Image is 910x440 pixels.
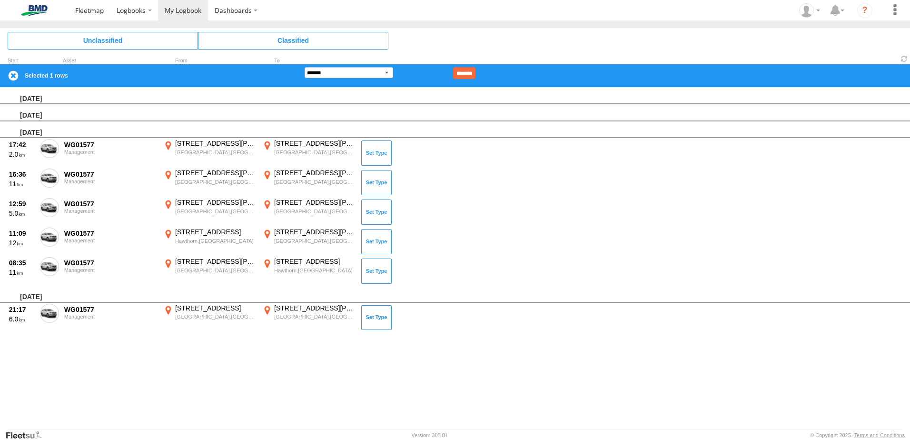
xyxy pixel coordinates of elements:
[274,228,355,236] div: [STREET_ADDRESS][PERSON_NAME]
[274,267,355,274] div: Hawthorn,[GEOGRAPHIC_DATA]
[261,59,356,63] div: To
[796,3,823,18] div: Justine Paragreen
[261,257,356,285] label: Click to View Event Location
[64,305,157,314] div: WG01577
[261,228,356,255] label: Click to View Event Location
[64,314,157,320] div: Management
[361,305,392,330] button: Click to Set
[64,170,157,179] div: WG01577
[175,267,256,274] div: [GEOGRAPHIC_DATA],[GEOGRAPHIC_DATA]
[261,198,356,226] label: Click to View Event Location
[175,198,256,207] div: [STREET_ADDRESS][PERSON_NAME]
[857,3,872,18] i: ?
[9,259,35,267] div: 08:35
[274,139,355,148] div: [STREET_ADDRESS][PERSON_NAME]
[175,169,256,177] div: [STREET_ADDRESS][PERSON_NAME]
[9,268,35,277] div: 11
[64,200,157,208] div: WG01577
[261,139,356,167] label: Click to View Event Location
[175,313,256,320] div: [GEOGRAPHIC_DATA],[GEOGRAPHIC_DATA]
[9,229,35,238] div: 11:09
[175,208,256,215] div: [GEOGRAPHIC_DATA],[GEOGRAPHIC_DATA]
[175,228,256,236] div: [STREET_ADDRESS]
[9,315,35,323] div: 6.0
[162,169,257,196] label: Click to View Event Location
[854,432,905,438] a: Terms and Conditions
[175,149,256,156] div: [GEOGRAPHIC_DATA],[GEOGRAPHIC_DATA]
[64,140,157,149] div: WG01577
[261,169,356,196] label: Click to View Event Location
[198,32,388,49] span: Click to view Classified Trips
[175,179,256,185] div: [GEOGRAPHIC_DATA],[GEOGRAPHIC_DATA]
[810,432,905,438] div: © Copyright 2025 -
[8,32,198,49] span: Click to view Unclassified Trips
[64,229,157,238] div: WG01577
[162,198,257,226] label: Click to View Event Location
[10,5,59,16] img: bmd-logo.svg
[361,140,392,165] button: Click to Set
[274,169,355,177] div: [STREET_ADDRESS][PERSON_NAME]
[261,304,356,331] label: Click to View Event Location
[162,139,257,167] label: Click to View Event Location
[64,238,157,243] div: Management
[64,267,157,273] div: Management
[175,257,256,266] div: [STREET_ADDRESS][PERSON_NAME]
[9,170,35,179] div: 16:36
[64,179,157,184] div: Management
[899,54,910,63] span: Refresh
[8,59,36,63] div: Click to Sort
[8,70,19,81] label: Clear Selection
[175,304,256,312] div: [STREET_ADDRESS]
[162,257,257,285] label: Click to View Event Location
[5,430,49,440] a: Visit our Website
[9,209,35,218] div: 5.0
[361,229,392,254] button: Click to Set
[274,313,355,320] div: [GEOGRAPHIC_DATA],[GEOGRAPHIC_DATA]
[412,432,448,438] div: Version: 305.01
[9,200,35,208] div: 12:59
[9,180,35,188] div: 11
[274,304,355,312] div: [STREET_ADDRESS][PERSON_NAME]
[162,228,257,255] label: Click to View Event Location
[175,238,256,244] div: Hawthorn,[GEOGRAPHIC_DATA]
[64,208,157,214] div: Management
[361,259,392,283] button: Click to Set
[274,149,355,156] div: [GEOGRAPHIC_DATA],[GEOGRAPHIC_DATA]
[274,198,355,207] div: [STREET_ADDRESS][PERSON_NAME]
[175,139,256,148] div: [STREET_ADDRESS][PERSON_NAME]
[274,208,355,215] div: [GEOGRAPHIC_DATA],[GEOGRAPHIC_DATA]
[9,150,35,159] div: 2.0
[361,170,392,195] button: Click to Set
[274,179,355,185] div: [GEOGRAPHIC_DATA],[GEOGRAPHIC_DATA]
[162,304,257,331] label: Click to View Event Location
[162,59,257,63] div: From
[64,149,157,155] div: Management
[9,305,35,314] div: 21:17
[361,200,392,224] button: Click to Set
[274,257,355,266] div: [STREET_ADDRESS]
[63,59,158,63] div: Asset
[64,259,157,267] div: WG01577
[274,238,355,244] div: [GEOGRAPHIC_DATA],[GEOGRAPHIC_DATA]
[9,140,35,149] div: 17:42
[9,239,35,247] div: 12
